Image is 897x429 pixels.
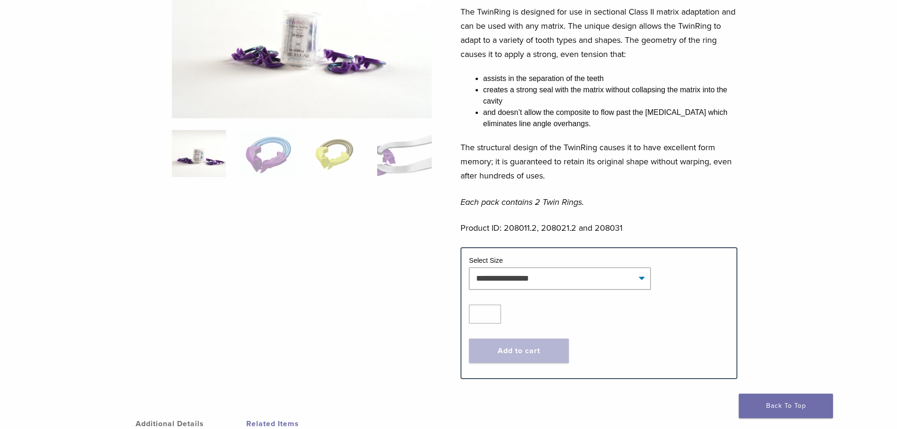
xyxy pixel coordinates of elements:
[469,339,569,363] button: Add to cart
[739,394,833,418] a: Back To Top
[483,73,737,84] li: assists in the separation of the teeth
[461,5,737,61] p: The TwinRing is designed for use in sectional Class II matrix adaptation and can be used with any...
[172,130,226,177] img: Twin-Ring-Series-324x324.jpg
[309,130,363,177] img: TwinRing - Image 3
[469,257,503,264] label: Select Size
[483,84,737,107] li: creates a strong seal with the matrix without collapsing the matrix into the cavity
[240,130,294,177] img: TwinRing - Image 2
[461,221,737,235] p: Product ID: 208011.2, 208021.2 and 208031
[483,107,737,130] li: and doesn’t allow the composite to flow past the [MEDICAL_DATA] which eliminates line angle overh...
[377,130,431,177] img: TwinRing - Image 4
[461,197,584,207] em: Each pack contains 2 Twin Rings.
[461,140,737,183] p: The structural design of the TwinRing causes it to have excellent form memory; it is guaranteed t...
